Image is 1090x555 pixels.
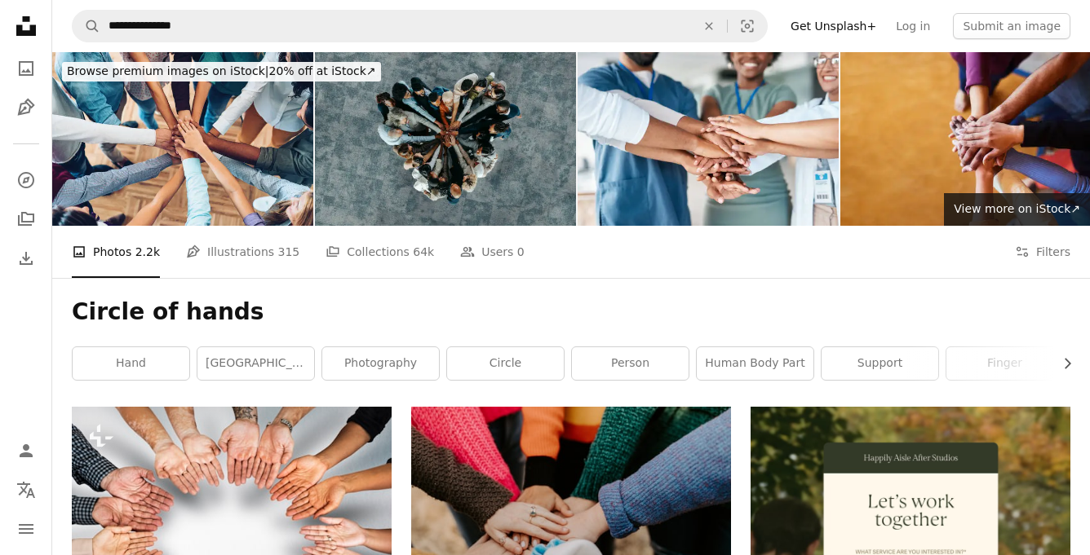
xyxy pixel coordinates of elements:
[10,203,42,236] a: Collections
[315,52,576,226] img: Top view of a a heart shape of people, showing unity and teamwork
[1052,347,1070,380] button: scroll list to the right
[691,11,727,42] button: Clear
[10,434,42,467] a: Log in / Sign up
[411,505,731,520] a: person in red sweater holding babys hand
[10,52,42,85] a: Photos
[52,52,313,226] img: Sea of hands
[322,347,439,380] a: photography
[52,52,391,91] a: Browse premium images on iStock|20% off at iStock↗
[73,11,100,42] button: Search Unsplash
[728,11,767,42] button: Visual search
[72,533,392,548] a: DIverse hands are together in a circle shape
[10,242,42,275] a: Download History
[10,513,42,545] button: Menu
[447,347,564,380] a: circle
[1015,226,1070,278] button: Filters
[953,13,1070,39] button: Submit an image
[10,164,42,196] a: Explore
[67,64,268,77] span: Browse premium images on iStock |
[10,474,42,506] button: Language
[73,347,189,380] a: hand
[822,347,938,380] a: support
[278,243,300,261] span: 315
[460,226,525,278] a: Users 0
[572,347,689,380] a: person
[697,347,813,380] a: human body part
[578,52,839,226] img: Hands together of doctors and nurses in healthcare teamwork, solidarity and support in hospital d...
[886,13,940,39] a: Log in
[413,243,434,261] span: 64k
[517,243,525,261] span: 0
[67,64,376,77] span: 20% off at iStock ↗
[326,226,434,278] a: Collections 64k
[946,347,1063,380] a: finger
[72,10,768,42] form: Find visuals sitewide
[10,91,42,124] a: Illustrations
[72,297,1070,327] h1: Circle of hands
[197,347,314,380] a: [GEOGRAPHIC_DATA]
[944,193,1090,226] a: View more on iStock↗
[186,226,299,278] a: Illustrations 315
[781,13,886,39] a: Get Unsplash+
[954,202,1080,215] span: View more on iStock ↗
